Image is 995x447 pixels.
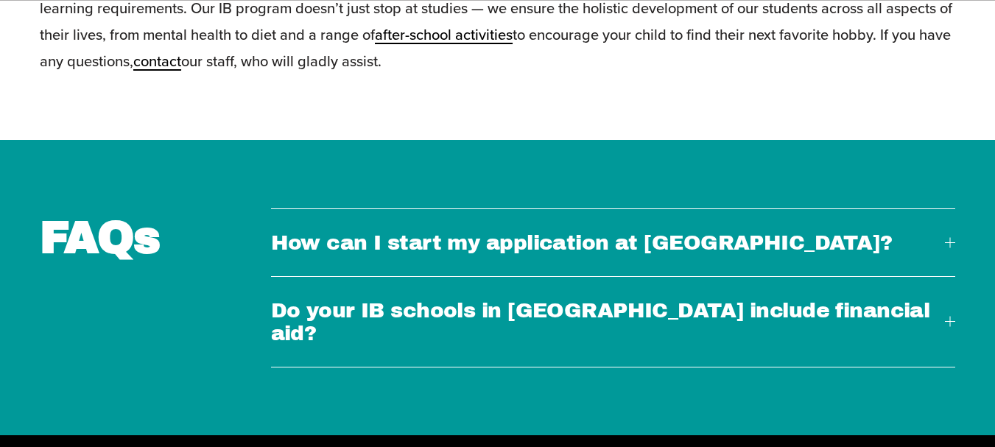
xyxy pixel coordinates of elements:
button: How can I start my application at [GEOGRAPHIC_DATA]? [271,209,955,276]
a: contact [133,50,181,71]
button: Do your IB schools in [GEOGRAPHIC_DATA] include financial aid? [271,277,955,367]
a: after-school activities [375,24,513,45]
span: How can I start my application at [GEOGRAPHIC_DATA]? [271,231,945,254]
strong: FAQs [40,214,160,262]
span: Do your IB schools in [GEOGRAPHIC_DATA] include financial aid? [271,299,945,345]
